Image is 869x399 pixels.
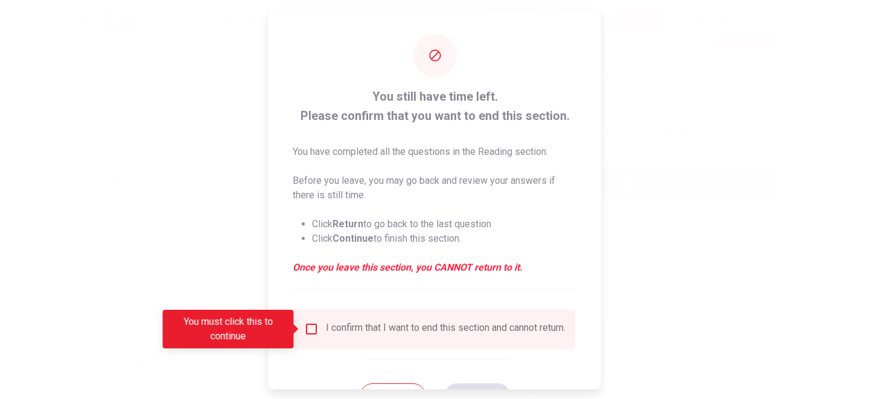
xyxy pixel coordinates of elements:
strong: Continue [333,233,374,244]
div: I confirm that I want to end this section and cannot return. [326,322,565,336]
span: You still have time left. Please confirm that you want to end this section. [293,87,577,125]
p: Before you leave, you may go back and review your answers if there is still time. [293,174,577,203]
li: Click to go back to the last question [312,217,577,231]
strong: Return [333,218,363,230]
div: You must click this to continue [163,310,294,348]
span: You must click this to continue [304,322,319,336]
li: Click to finish this section. [312,231,577,246]
p: You have completed all the questions in the Reading section. [293,145,577,159]
em: Once you leave this section, you CANNOT return to it. [293,260,577,275]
